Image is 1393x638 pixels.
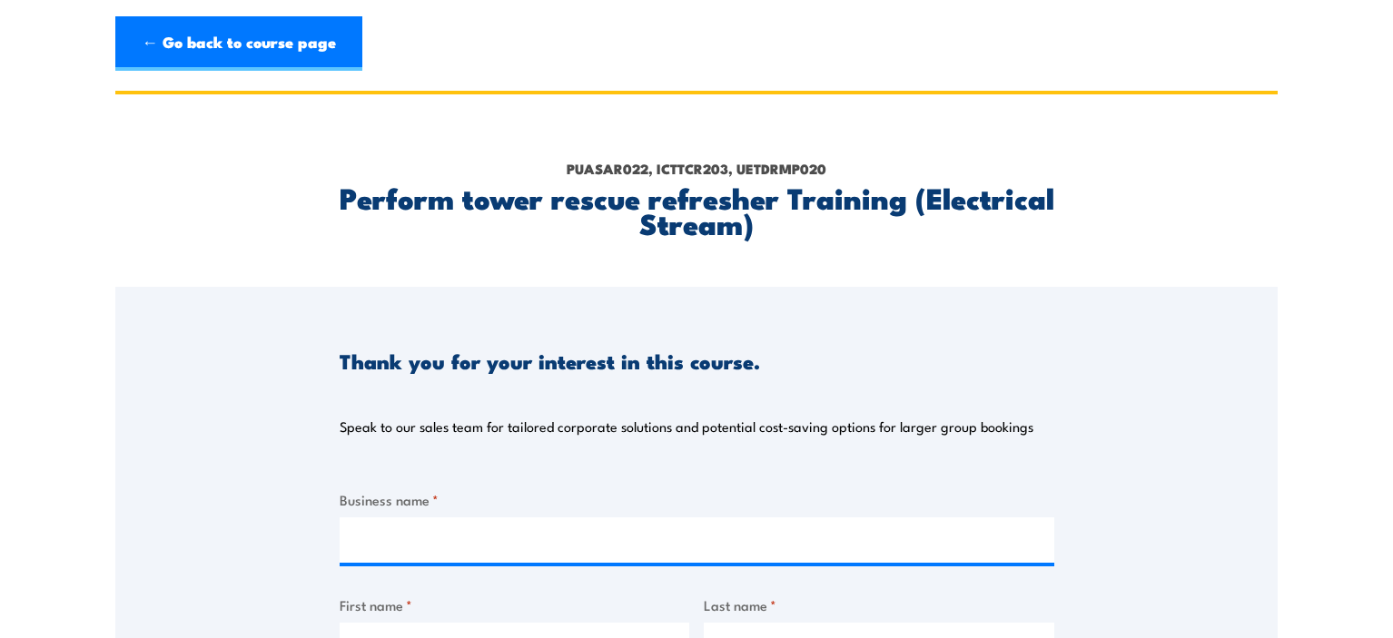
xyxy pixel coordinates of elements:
label: Business name [340,489,1054,510]
p: PUASAR022, ICTTCR203, UETDRMP020 [340,159,1054,179]
label: Last name [704,594,1054,615]
label: First name [340,594,690,615]
h3: Thank you for your interest in this course. [340,350,760,371]
p: Speak to our sales team for tailored corporate solutions and potential cost-saving options for la... [340,417,1033,436]
h2: Perform tower rescue refresher Training (Electrical Stream) [340,184,1054,235]
a: ← Go back to course page [115,16,362,71]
